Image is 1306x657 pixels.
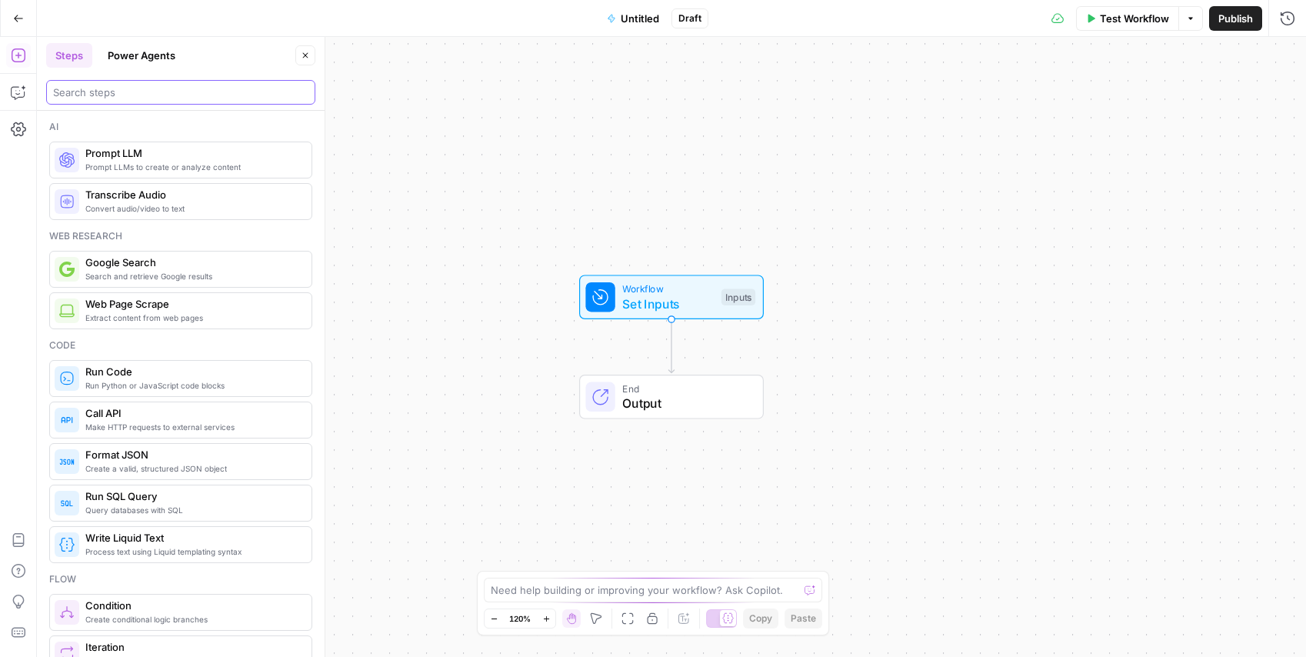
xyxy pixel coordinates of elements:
[749,612,772,625] span: Copy
[85,405,299,421] span: Call API
[528,375,815,419] div: EndOutput
[49,229,312,243] div: Web research
[85,421,299,433] span: Make HTTP requests to external services
[621,11,659,26] span: Untitled
[668,319,674,373] g: Edge from start to end
[85,187,299,202] span: Transcribe Audio
[85,530,299,545] span: Write Liquid Text
[85,545,299,558] span: Process text using Liquid templating syntax
[46,43,92,68] button: Steps
[85,270,299,282] span: Search and retrieve Google results
[85,161,299,173] span: Prompt LLMs to create or analyze content
[85,312,299,324] span: Extract content from web pages
[622,381,748,395] span: End
[1209,6,1262,31] button: Publish
[85,364,299,379] span: Run Code
[85,504,299,516] span: Query databases with SQL
[85,202,299,215] span: Convert audio/video to text
[1218,11,1253,26] span: Publish
[791,612,816,625] span: Paste
[622,394,748,412] span: Output
[528,275,815,319] div: WorkflowSet InputsInputs
[85,489,299,504] span: Run SQL Query
[1100,11,1169,26] span: Test Workflow
[622,295,714,313] span: Set Inputs
[49,120,312,134] div: Ai
[85,379,299,392] span: Run Python or JavaScript code blocks
[85,255,299,270] span: Google Search
[98,43,185,68] button: Power Agents
[678,12,701,25] span: Draft
[85,613,299,625] span: Create conditional logic branches
[85,296,299,312] span: Web Page Scrape
[598,6,668,31] button: Untitled
[509,612,531,625] span: 120%
[85,447,299,462] span: Format JSON
[743,609,778,629] button: Copy
[85,598,299,613] span: Condition
[785,609,822,629] button: Paste
[49,572,312,586] div: Flow
[1076,6,1178,31] button: Test Workflow
[85,462,299,475] span: Create a valid, structured JSON object
[622,282,714,296] span: Workflow
[49,339,312,352] div: Code
[53,85,308,100] input: Search steps
[85,145,299,161] span: Prompt LLM
[721,288,755,305] div: Inputs
[85,639,299,655] span: Iteration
